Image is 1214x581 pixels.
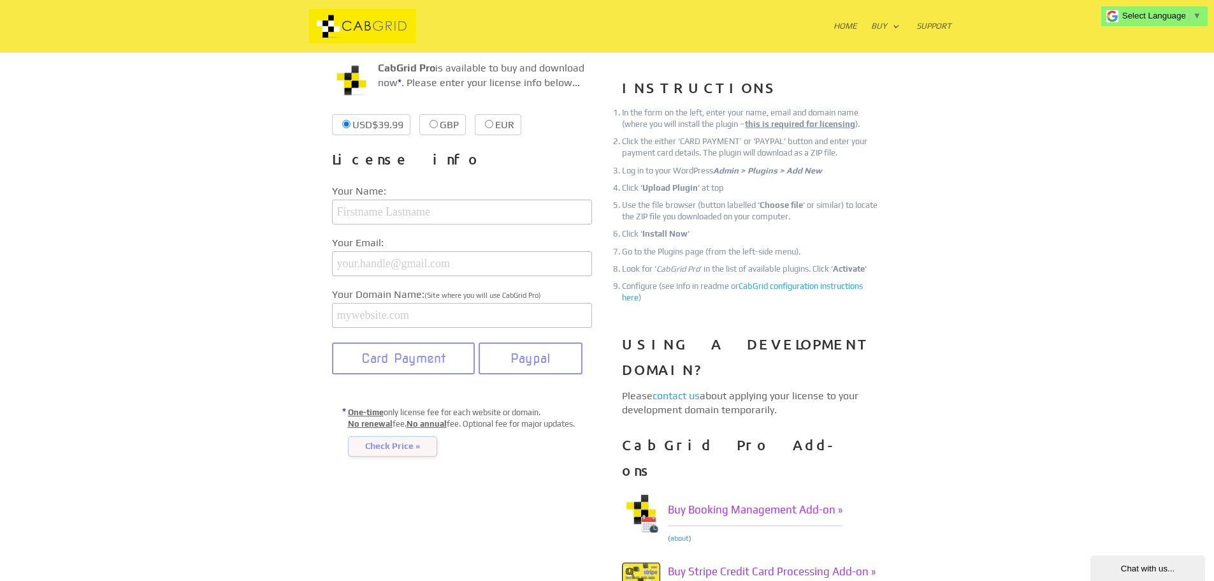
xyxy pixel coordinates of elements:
span: Check Price » [348,436,437,457]
li: Log in to your WordPress [622,165,882,177]
input: your.handle@gmail.com [332,251,592,276]
label: USD [332,114,410,135]
label: EUR [475,114,521,135]
a: Select Language​ [1122,11,1201,20]
em: CabGrid Pro [656,264,700,274]
img: Taxi Booking WordPress Plugin [622,494,660,533]
u: One-time [348,408,384,417]
span: ▼ [1193,11,1201,20]
li: In the form on the left, enter your name, email and domain name (where you will install the plugi... [622,107,882,130]
span: ​ [1189,11,1190,20]
li: Look for ‘ ‘ in the list of available plugins. Click ‘ ‘ [622,263,882,275]
label: Your Domain Name: [332,286,592,303]
li: Go to the Plugins page (from the left-side menu). [622,246,882,258]
a: CabGrid configuration instructions here [622,281,863,302]
input: GBP [430,120,438,128]
span: (Site where you will use CabGrid Pro) [424,291,541,299]
p: Please about applying your license to your development domain temporarily. [622,389,882,418]
label: Your Name: [332,183,592,200]
li: Configure (see info in readme or ) [622,281,882,304]
span: $39.99 [372,119,403,131]
a: Support [916,22,951,52]
h3: INSTRUCTIONS [622,75,882,107]
span: Select Language [1122,11,1186,20]
input: EUR [485,120,493,128]
u: this is required for licensing [745,119,855,129]
strong: Upload Plugin [642,183,698,193]
strong: Install Now [642,229,688,239]
strong: CabGrid Pro [378,62,435,74]
img: CabGrid [266,9,460,44]
p: only license fee for each website or domain. fee. fee. Optional fee for major updates. [348,407,592,456]
li: Use the file browser (button labelled ‘ ‘ or similar) to locate the ZIP file you downloaded on yo... [622,200,882,223]
a: Home [834,22,857,52]
u: No annual [407,419,447,429]
a: about [670,534,689,542]
p: is available to buy and download now . Please enter your license info below... [332,61,592,100]
input: USD$39.99 [342,120,350,128]
strong: Choose file [760,200,803,210]
a: Buy Booking Management Add-on » [668,494,842,526]
li: Click ‘ ‘ [622,228,882,240]
input: mywebsite.com [332,303,592,328]
h3: License info [332,147,592,179]
li: Click the either ‘CARD PAYMENT’ or 'PAYPAL' button and enter your payment card details. The plugi... [622,136,882,159]
iframe: chat widget [1090,553,1208,581]
button: Card Payment [332,342,475,374]
img: CabGrid WordPress Plugin [332,61,370,99]
button: Paypal [479,342,582,374]
a: Buy [871,22,900,52]
input: Firstname Lastname [332,200,592,224]
strong: Activate [833,264,865,274]
u: No renewal [348,419,393,429]
em: Admin > Plugins > Add New [713,166,822,175]
li: Click ‘ ‘ at top [622,182,882,194]
label: GBP [419,114,466,135]
span: ( ) [668,534,691,542]
label: Your Email: [332,235,592,251]
a: contact us [653,390,700,402]
h3: CabGrid Pro Add-ons [622,432,882,489]
h3: USING A DEVELOPMENT DOMAIN? [622,332,882,388]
